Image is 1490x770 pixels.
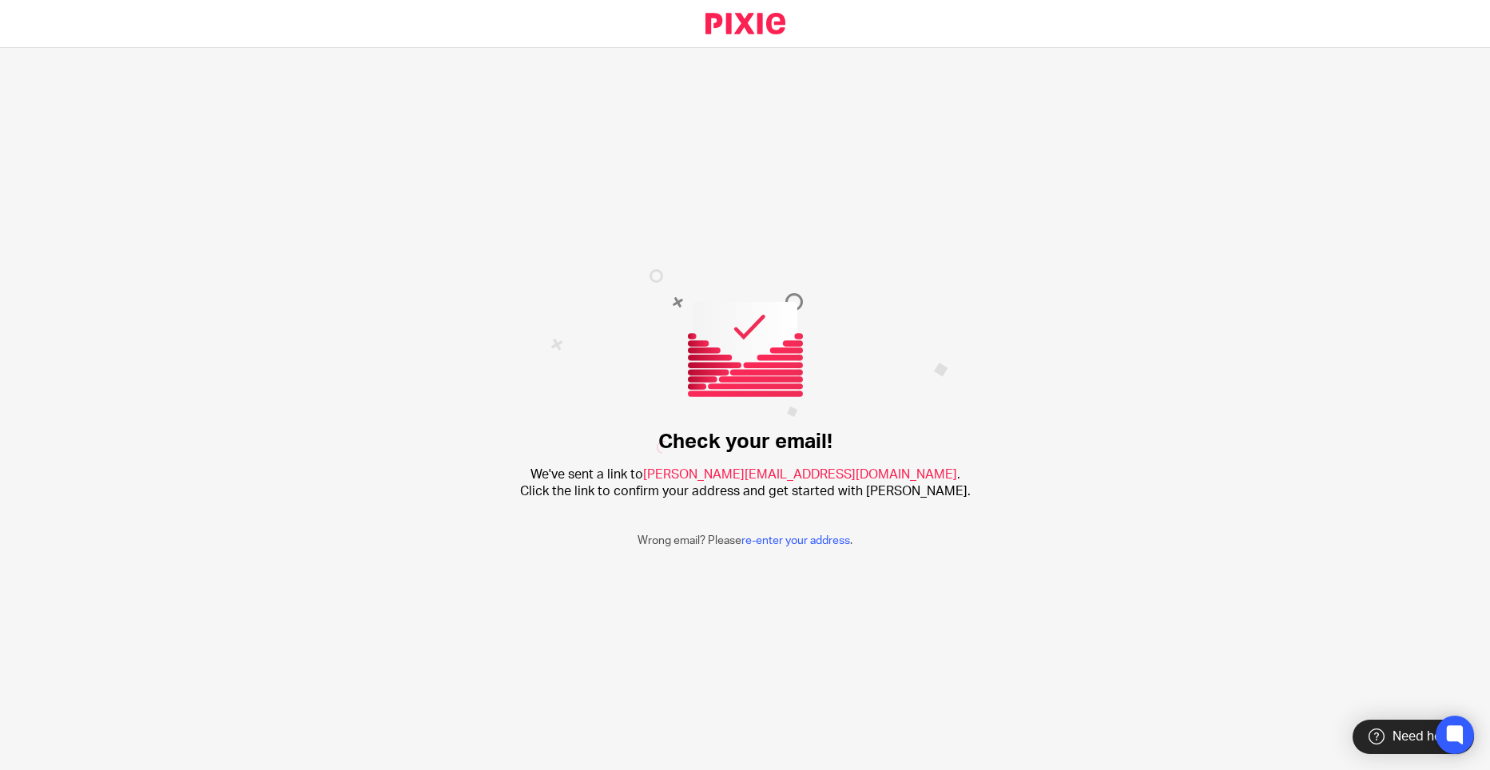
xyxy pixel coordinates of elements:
a: re-enter your address [741,535,850,546]
span: [PERSON_NAME][EMAIL_ADDRESS][DOMAIN_NAME] [643,468,957,481]
img: Confirm email image [550,269,948,454]
h2: We've sent a link to . Click the link to confirm your address and get started with [PERSON_NAME]. [520,466,971,501]
div: Need help? [1353,720,1474,754]
p: Wrong email? Please . [638,533,852,549]
h1: Check your email! [658,430,832,454]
